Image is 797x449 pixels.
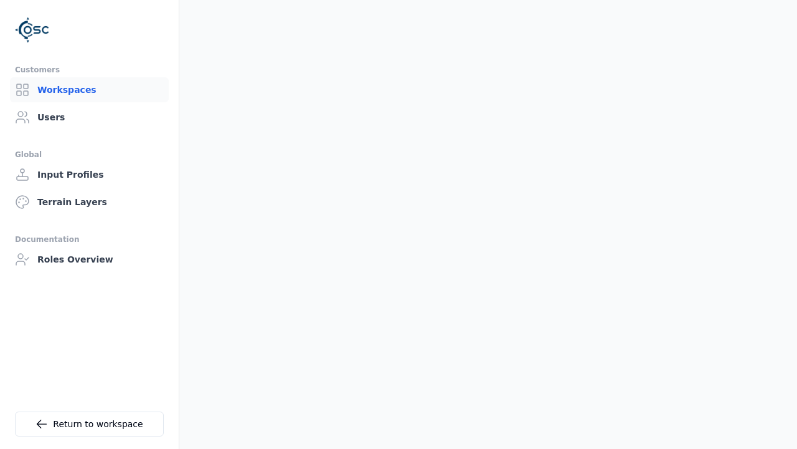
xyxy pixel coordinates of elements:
a: Workspaces [10,77,169,102]
a: Input Profiles [10,162,169,187]
div: Global [15,147,164,162]
div: Documentation [15,232,164,247]
a: Return to workspace [15,412,164,437]
a: Users [10,105,169,130]
img: Logo [15,12,50,47]
a: Roles Overview [10,247,169,272]
div: Customers [15,62,164,77]
a: Terrain Layers [10,190,169,215]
